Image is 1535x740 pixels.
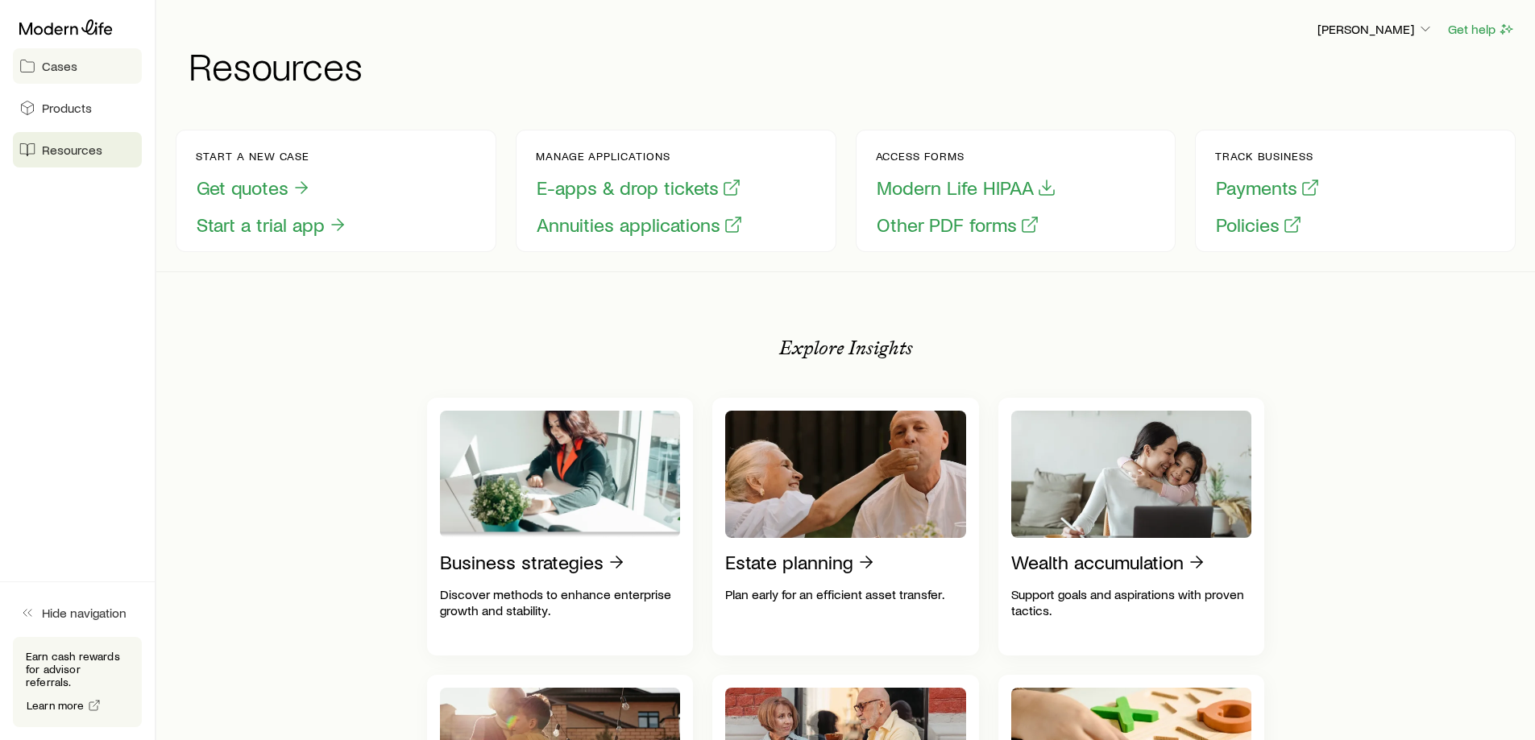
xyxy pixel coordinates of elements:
[725,586,966,602] p: Plan early for an efficient asset transfer.
[427,398,694,655] a: Business strategiesDiscover methods to enhance enterprise growth and stability.
[876,150,1057,163] p: Access forms
[13,132,142,167] a: Resources
[440,586,681,618] p: Discover methods to enhance enterprise growth and stability.
[712,398,979,655] a: Estate planningPlan early for an efficient asset transfer.
[42,142,102,158] span: Resources
[725,411,966,538] img: Estate planning
[42,100,92,116] span: Products
[27,700,85,711] span: Learn more
[42,58,77,74] span: Cases
[1215,150,1321,163] p: Track business
[13,637,142,727] div: Earn cash rewards for advisor referrals.Learn more
[1317,20,1434,39] button: [PERSON_NAME]
[876,213,1040,238] button: Other PDF forms
[536,176,742,201] button: E-apps & drop tickets
[1215,176,1321,201] button: Payments
[998,398,1265,655] a: Wealth accumulationSupport goals and aspirations with proven tactics.
[1011,551,1184,573] p: Wealth accumulation
[13,90,142,126] a: Products
[196,213,348,238] button: Start a trial app
[1447,20,1516,39] button: Get help
[536,213,744,238] button: Annuities applications
[1317,21,1433,37] p: [PERSON_NAME]
[1215,213,1303,238] button: Policies
[196,150,348,163] p: Start a new case
[779,337,913,359] p: Explore Insights
[13,48,142,84] a: Cases
[1011,586,1252,618] p: Support goals and aspirations with proven tactics.
[1011,411,1252,538] img: Wealth accumulation
[196,176,312,201] button: Get quotes
[13,595,142,630] button: Hide navigation
[440,551,604,573] p: Business strategies
[26,650,129,688] p: Earn cash rewards for advisor referrals.
[536,150,744,163] p: Manage applications
[42,605,127,621] span: Hide navigation
[189,46,1516,85] h1: Resources
[440,411,681,538] img: Business strategies
[876,176,1057,201] button: Modern Life HIPAA
[725,551,853,573] p: Estate planning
